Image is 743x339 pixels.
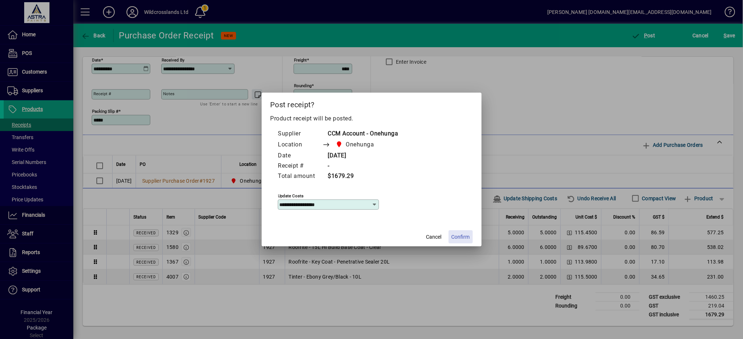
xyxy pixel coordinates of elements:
[426,233,442,241] span: Cancel
[278,193,304,198] mat-label: Update costs
[323,151,398,161] td: [DATE]
[334,139,377,150] span: Onehunga
[323,129,398,139] td: CCM Account - Onehunga
[346,140,374,149] span: Onehunga
[278,139,323,151] td: Location
[323,171,398,182] td: $1679.29
[278,129,323,139] td: Supplier
[278,151,323,161] td: Date
[278,161,323,171] td: Receipt #
[449,230,473,243] button: Confirm
[278,171,323,182] td: Total amount
[271,114,473,123] p: Product receipt will be posted.
[323,161,398,171] td: -
[262,93,482,114] h2: Post receipt?
[422,230,446,243] button: Cancel
[452,233,470,241] span: Confirm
